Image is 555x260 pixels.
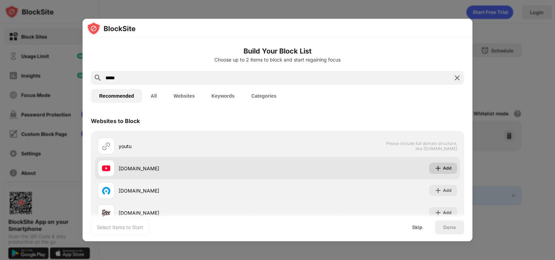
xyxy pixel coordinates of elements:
div: Add [443,165,452,172]
div: youtu [119,143,277,150]
img: url.svg [102,142,110,150]
div: Add [443,187,452,194]
button: Recommended [91,89,142,103]
button: Websites [165,89,203,103]
div: [DOMAIN_NAME] [119,187,277,194]
img: favicons [102,164,110,172]
button: Keywords [203,89,243,103]
h6: Build Your Block List [91,46,464,56]
img: favicons [102,209,110,217]
img: search-close [453,74,461,82]
div: Skip [412,225,422,230]
div: [DOMAIN_NAME] [119,209,277,217]
div: Websites to Block [91,117,140,124]
div: Choose up to 2 items to block and start regaining focus [91,57,464,63]
button: All [142,89,165,103]
div: Select Items to Start [97,224,143,231]
span: Please include full domain structure, like [DOMAIN_NAME] [386,141,457,151]
img: logo-blocksite.svg [87,22,136,35]
img: favicons [102,186,110,195]
div: Add [443,209,452,216]
button: Categories [243,89,284,103]
div: Done [443,225,456,230]
img: search.svg [94,74,102,82]
div: [DOMAIN_NAME] [119,165,277,172]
